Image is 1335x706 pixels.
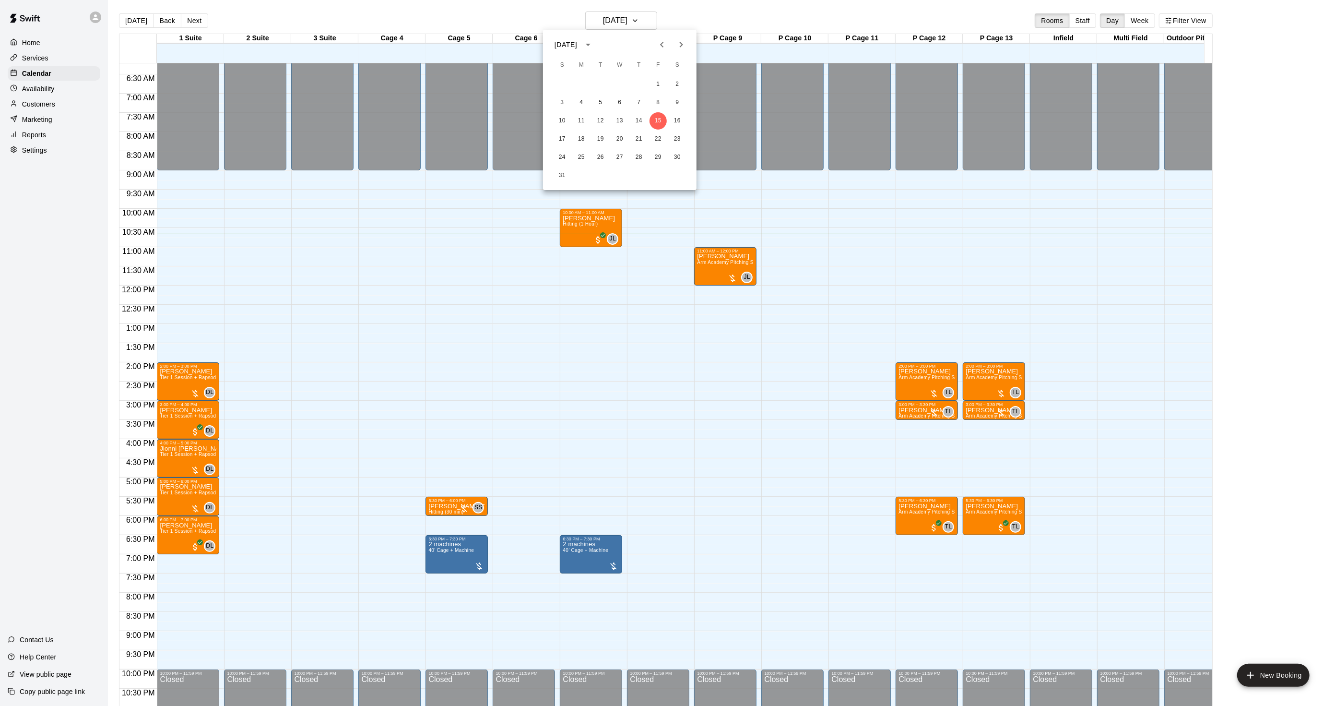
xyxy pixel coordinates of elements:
[592,56,609,75] span: Tuesday
[554,56,571,75] span: Sunday
[630,112,648,130] button: 14
[555,40,577,50] div: [DATE]
[630,149,648,166] button: 28
[669,76,686,93] button: 2
[611,56,628,75] span: Wednesday
[554,167,571,184] button: 31
[669,94,686,111] button: 9
[554,112,571,130] button: 10
[592,131,609,148] button: 19
[652,35,672,54] button: Previous month
[669,56,686,75] span: Saturday
[611,149,628,166] button: 27
[554,131,571,148] button: 17
[650,112,667,130] button: 15
[611,94,628,111] button: 6
[573,149,590,166] button: 25
[669,112,686,130] button: 16
[573,94,590,111] button: 4
[592,149,609,166] button: 26
[573,112,590,130] button: 11
[669,131,686,148] button: 23
[573,131,590,148] button: 18
[650,149,667,166] button: 29
[650,76,667,93] button: 1
[672,35,691,54] button: Next month
[669,149,686,166] button: 30
[573,56,590,75] span: Monday
[650,56,667,75] span: Friday
[630,56,648,75] span: Thursday
[580,36,596,53] button: calendar view is open, switch to year view
[650,131,667,148] button: 22
[611,131,628,148] button: 20
[554,94,571,111] button: 3
[630,131,648,148] button: 21
[592,112,609,130] button: 12
[611,112,628,130] button: 13
[630,94,648,111] button: 7
[554,149,571,166] button: 24
[592,94,609,111] button: 5
[650,94,667,111] button: 8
